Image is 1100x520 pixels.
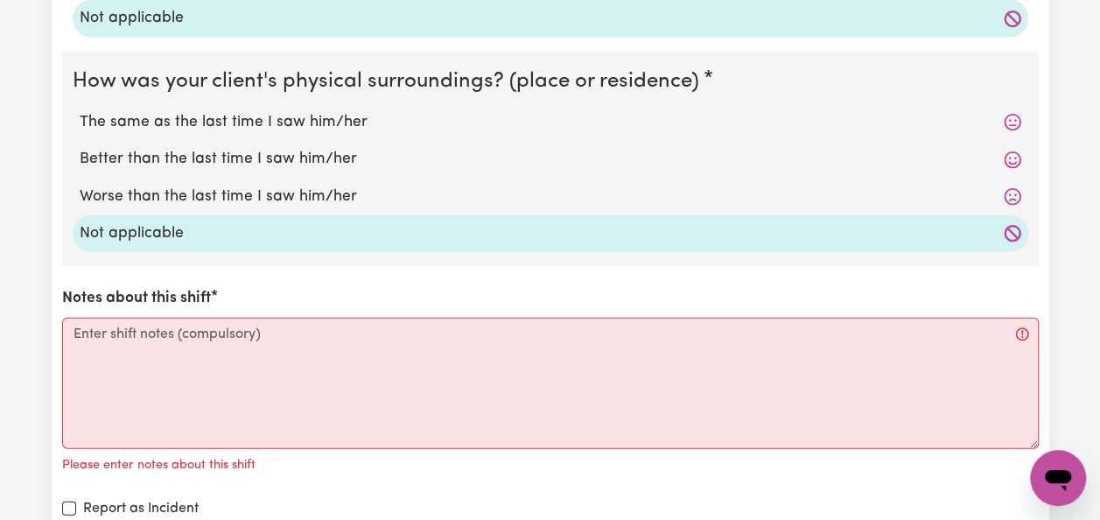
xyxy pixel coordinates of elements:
label: Not applicable [80,222,1021,245]
label: Report as Incident [83,498,199,519]
p: Please enter notes about this shift [62,456,256,475]
iframe: Button to launch messaging window [1030,450,1086,506]
label: Notes about this shift [62,287,211,310]
label: Not applicable [80,7,1021,30]
label: Better than the last time I saw him/her [80,148,1021,171]
label: Worse than the last time I saw him/her [80,186,1021,208]
label: The same as the last time I saw him/her [80,111,1021,134]
legend: How was your client's physical surroundings? (place or residence) [73,66,706,97]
